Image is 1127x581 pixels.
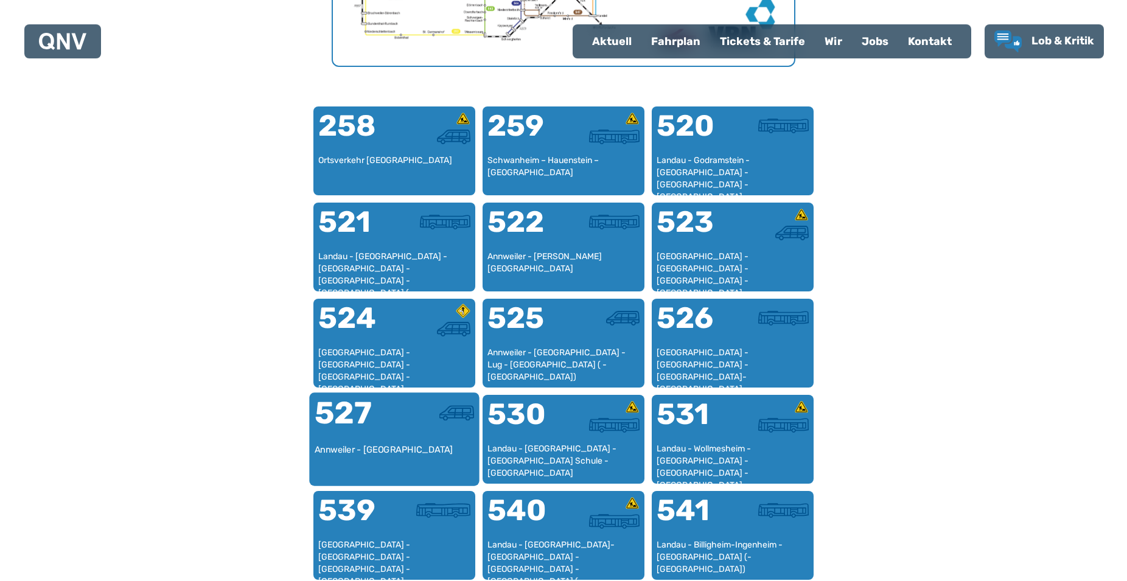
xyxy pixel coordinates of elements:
img: Kleinbus [606,311,640,325]
div: 259 [487,111,563,155]
div: Landau - Billigheim-Ingenheim - [GEOGRAPHIC_DATA] (- [GEOGRAPHIC_DATA]) [657,539,809,575]
img: Überlandbus [758,418,809,433]
div: 531 [657,400,733,444]
div: 539 [318,496,394,540]
img: Überlandbus [758,311,809,325]
img: Kleinbus [775,226,809,240]
a: Fahrplan [641,26,710,57]
img: Überlandbus [589,130,640,144]
div: Landau - [GEOGRAPHIC_DATA] - [GEOGRAPHIC_DATA] - [GEOGRAPHIC_DATA] - [GEOGRAPHIC_DATA] ( - [GEOGR... [318,251,470,287]
a: QNV Logo [39,29,86,54]
div: 541 [657,496,733,540]
div: 540 [487,496,563,540]
div: Schwanheim – Hauenstein – [GEOGRAPHIC_DATA] [487,155,640,190]
a: Kontakt [898,26,961,57]
div: 523 [657,207,733,251]
div: 526 [657,304,733,347]
div: Landau - Godramstein - [GEOGRAPHIC_DATA] - [GEOGRAPHIC_DATA] - [GEOGRAPHIC_DATA] [657,155,809,190]
div: Ortsverkehr [GEOGRAPHIC_DATA] [318,155,470,190]
div: Landau - Wollmesheim - [GEOGRAPHIC_DATA] - [GEOGRAPHIC_DATA] - [GEOGRAPHIC_DATA] - [GEOGRAPHIC_DATA] [657,443,809,479]
div: 258 [318,111,394,155]
img: Stadtbus [416,503,470,518]
a: Jobs [852,26,898,57]
img: Überlandbus [589,514,640,529]
img: Kleinbus [437,130,470,144]
img: Überlandbus [758,503,809,518]
img: QNV Logo [39,33,86,50]
div: Landau - [GEOGRAPHIC_DATA] - [GEOGRAPHIC_DATA] Schule - [GEOGRAPHIC_DATA] [487,443,640,479]
div: 525 [487,304,563,347]
img: Kleinbus [439,405,474,420]
div: 521 [318,207,394,251]
div: 520 [657,111,733,155]
a: Aktuell [582,26,641,57]
img: Überlandbus [758,119,809,133]
div: 530 [487,400,563,444]
img: Überlandbus [420,215,470,229]
div: 524 [318,304,394,347]
span: Lob & Kritik [1031,34,1094,47]
div: Annweiler - [GEOGRAPHIC_DATA] - Lug - [GEOGRAPHIC_DATA] ( - [GEOGRAPHIC_DATA]) [487,347,640,383]
a: Wir [815,26,852,57]
div: [GEOGRAPHIC_DATA] - [GEOGRAPHIC_DATA] - [GEOGRAPHIC_DATA] - [GEOGRAPHIC_DATA] [657,251,809,287]
div: [GEOGRAPHIC_DATA] - [GEOGRAPHIC_DATA] - [GEOGRAPHIC_DATA] - [GEOGRAPHIC_DATA] - [GEOGRAPHIC_DATA] [318,347,470,383]
div: [GEOGRAPHIC_DATA] - [GEOGRAPHIC_DATA] - [GEOGRAPHIC_DATA]-[GEOGRAPHIC_DATA] [657,347,809,383]
img: Überlandbus [589,215,640,229]
div: Landau - [GEOGRAPHIC_DATA]-[GEOGRAPHIC_DATA] - [GEOGRAPHIC_DATA] - [GEOGRAPHIC_DATA] (- [GEOGRAPH... [487,539,640,575]
img: Überlandbus [589,418,640,433]
a: Tickets & Tarife [710,26,815,57]
div: Annweiler - [PERSON_NAME][GEOGRAPHIC_DATA] [487,251,640,287]
div: Annweiler - [GEOGRAPHIC_DATA] [315,444,475,481]
img: Kleinbus [437,322,470,336]
div: 522 [487,207,563,251]
div: [GEOGRAPHIC_DATA] - [GEOGRAPHIC_DATA] - [GEOGRAPHIC_DATA] - [GEOGRAPHIC_DATA] - [GEOGRAPHIC_DATA]... [318,539,470,575]
div: 527 [315,398,394,444]
a: Lob & Kritik [994,30,1094,52]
